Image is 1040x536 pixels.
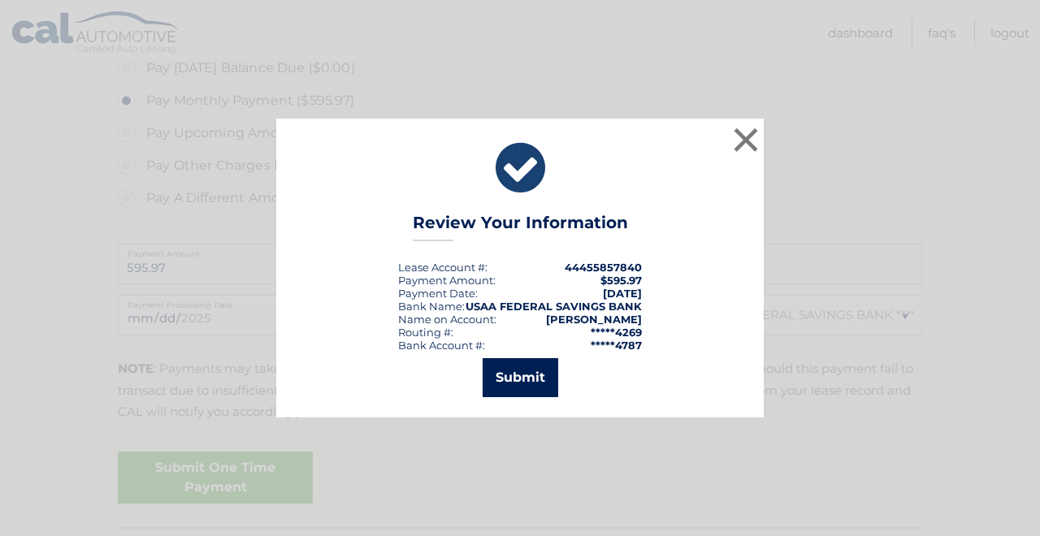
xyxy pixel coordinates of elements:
[398,326,453,339] div: Routing #:
[398,300,465,313] div: Bank Name:
[600,274,642,287] span: $595.97
[730,123,762,156] button: ×
[398,274,496,287] div: Payment Amount:
[546,313,642,326] strong: [PERSON_NAME]
[398,261,487,274] div: Lease Account #:
[483,358,558,397] button: Submit
[466,300,642,313] strong: USAA FEDERAL SAVINGS BANK
[398,287,475,300] span: Payment Date
[398,339,485,352] div: Bank Account #:
[603,287,642,300] span: [DATE]
[398,287,478,300] div: :
[565,261,642,274] strong: 44455857840
[398,313,496,326] div: Name on Account:
[413,213,628,241] h3: Review Your Information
